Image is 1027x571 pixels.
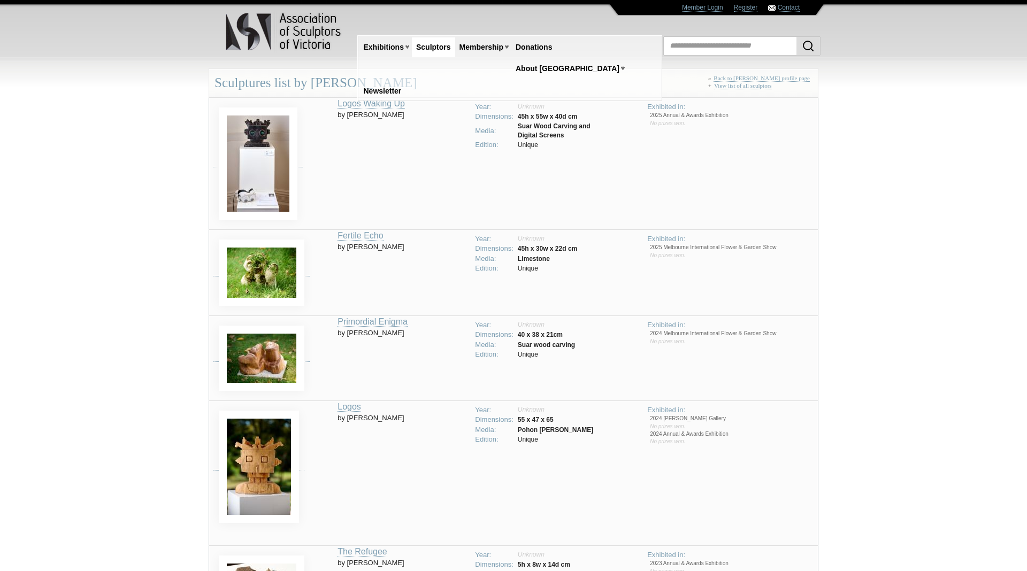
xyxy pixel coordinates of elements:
[647,321,685,329] span: Exhibited in:
[473,140,516,150] td: Edition:
[473,350,516,360] td: Edition:
[650,244,814,251] li: 2025 Melbourne International Flower & Garden Show
[473,122,516,140] td: Media:
[473,425,516,435] td: Media:
[219,326,304,391] img: Ioanna Thymianidis
[647,235,685,243] span: Exhibited in:
[338,317,408,327] a: Primordial Enigma
[518,406,545,413] span: Unknown
[473,550,516,560] td: Year:
[650,338,685,344] span: No prizes won.
[518,103,545,110] span: Unknown
[209,69,818,97] div: Sculptures list by [PERSON_NAME]
[518,245,577,252] strong: 45h x 30w x 22d cm
[650,330,814,337] li: 2024 Melbourne International Flower & Garden Show
[708,75,813,94] div: « +
[778,4,800,12] a: Contact
[650,120,685,126] span: No prizes won.
[650,560,814,567] li: 2023 Annual & Awards Exhibition
[714,82,772,89] a: View list of all sculptors
[455,37,508,57] a: Membership
[338,99,405,109] a: Logos Waking Up
[650,415,814,422] li: 2024 [PERSON_NAME] Gallery
[359,37,408,57] a: Exhibitions
[518,551,545,558] span: Unknown
[473,244,516,254] td: Dimensions:
[225,11,343,53] img: logo.png
[650,438,685,444] span: No prizes won.
[473,560,516,570] td: Dimensions:
[682,4,723,12] a: Member Login
[338,400,469,545] td: by [PERSON_NAME]
[338,229,469,315] td: by [PERSON_NAME]
[647,551,685,559] span: Exhibited in:
[473,112,516,122] td: Dimensions:
[647,103,685,111] span: Exhibited in:
[650,430,814,438] li: 2024 Annual & Awards Exhibition
[650,423,685,429] span: No prizes won.
[359,81,406,101] a: Newsletter
[338,97,469,229] td: by [PERSON_NAME]
[518,416,554,423] strong: 55 x 47 x 65
[473,254,516,264] td: Media:
[338,231,383,241] a: Fertile Echo
[802,40,815,52] img: Search
[650,112,814,119] li: 2025 Annual & Awards Exhibition
[412,37,455,57] a: Sculptors
[516,350,577,360] td: Unique
[518,255,550,263] strong: Limestone
[647,406,685,414] span: Exhibited in:
[338,402,361,412] a: Logos
[219,240,304,306] img: Ioanna Thymianidis
[473,435,516,445] td: Edition:
[516,264,579,274] td: Unique
[473,264,516,274] td: Edition:
[734,4,758,12] a: Register
[516,140,607,150] td: Unique
[518,235,545,242] span: Unknown
[473,320,516,330] td: Year:
[473,415,516,425] td: Dimensions:
[473,102,516,112] td: Year:
[473,234,516,244] td: Year:
[518,331,563,338] strong: 40 x 38 x 21cm
[518,122,591,139] strong: Suar Wood Carving and Digital Screens
[714,75,810,82] a: Back to [PERSON_NAME] profile page
[473,330,516,340] td: Dimensions:
[516,435,595,445] td: Unique
[518,426,593,434] strong: Pohon [PERSON_NAME]
[511,37,556,57] a: Donations
[768,5,776,11] img: Contact ASV
[219,107,297,220] img: Ioanna Thymianidis
[518,341,575,349] strong: Suar wood carving
[473,405,516,415] td: Year:
[518,321,545,328] span: Unknown
[338,315,469,400] td: by [PERSON_NAME]
[511,59,624,79] a: About [GEOGRAPHIC_DATA]
[338,547,387,557] a: The Refugee
[650,252,685,258] span: No prizes won.
[518,113,577,120] strong: 45h x 55w x 40d cm
[219,411,299,523] img: Ioanna Thymianidis
[473,340,516,350] td: Media:
[518,561,570,568] strong: 5h x 8w x 14d cm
